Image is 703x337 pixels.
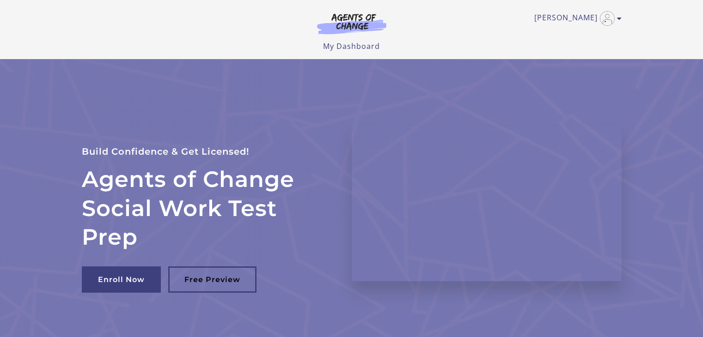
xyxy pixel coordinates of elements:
[534,11,617,26] a: Toggle menu
[82,165,330,251] h2: Agents of Change Social Work Test Prep
[168,266,257,293] a: Free Preview
[82,144,330,159] p: Build Confidence & Get Licensed!
[82,266,161,293] a: Enroll Now
[307,13,396,34] img: Agents of Change Logo
[323,41,380,51] a: My Dashboard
